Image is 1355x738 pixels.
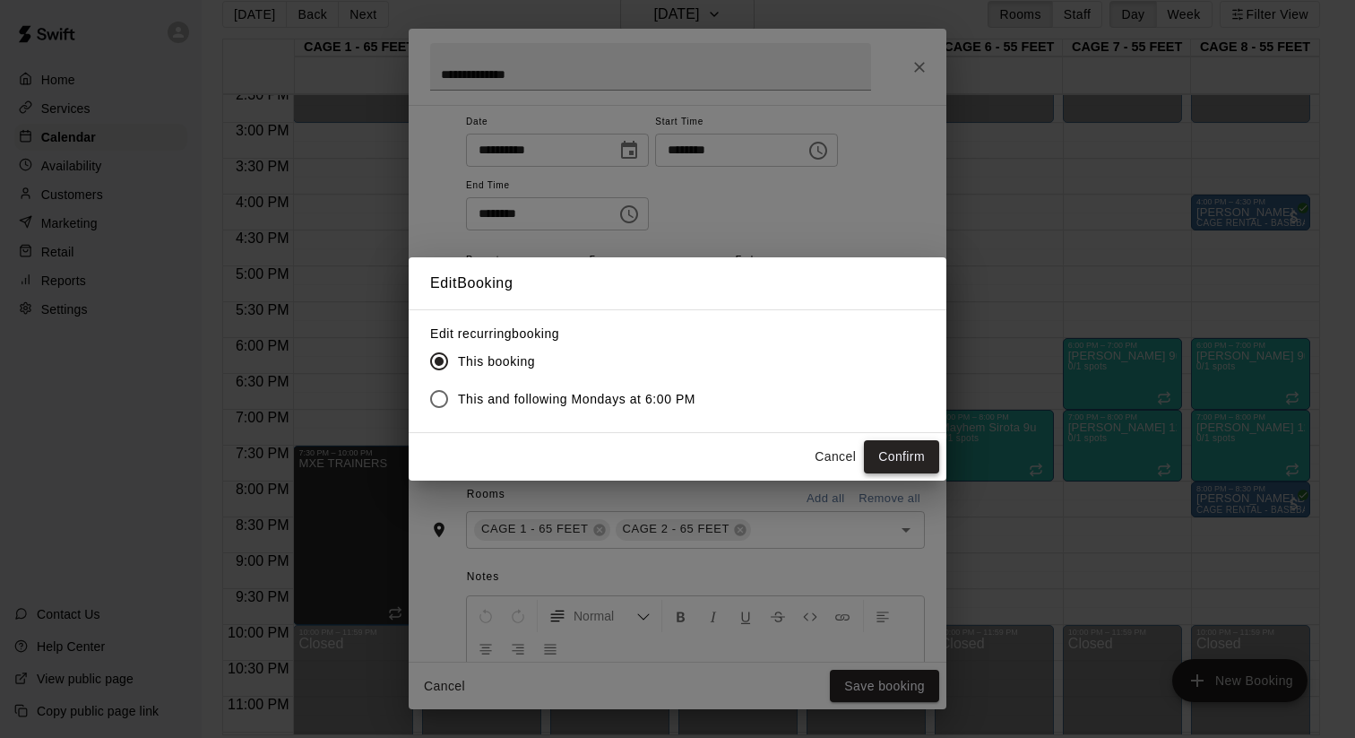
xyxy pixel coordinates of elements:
[409,257,946,309] h2: Edit Booking
[807,440,864,473] button: Cancel
[458,352,535,371] span: This booking
[458,390,695,409] span: This and following Mondays at 6:00 PM
[430,325,710,343] label: Edit recurring booking
[864,440,939,473] button: Confirm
